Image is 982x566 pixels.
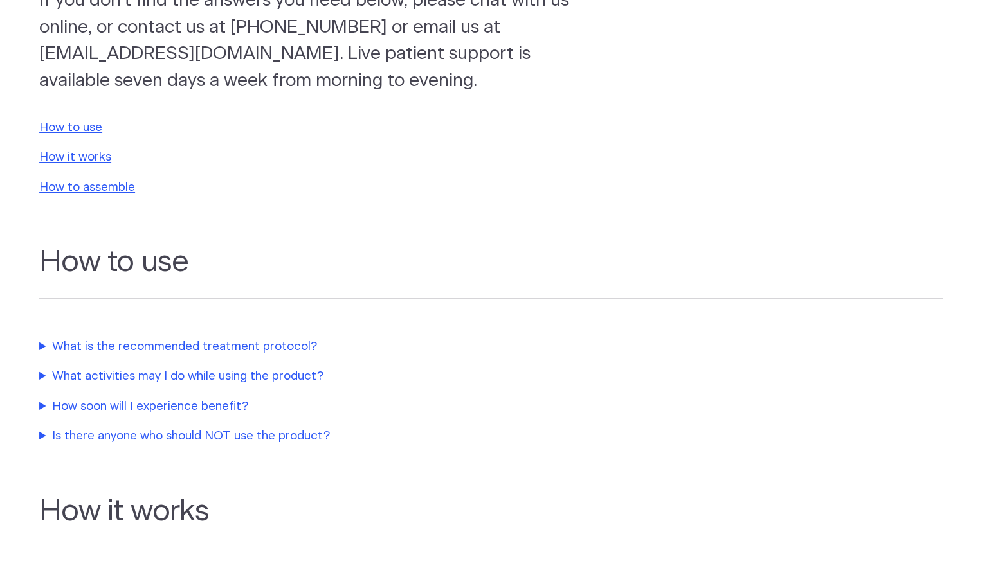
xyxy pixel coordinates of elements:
h2: How it works [39,494,943,548]
summary: What is the recommended treatment protocol? [39,338,579,356]
summary: How soon will I experience benefit? [39,398,579,416]
a: How to use [39,121,102,134]
summary: Is there anyone who should NOT use the product? [39,427,579,445]
summary: What activities may I do while using the product? [39,367,579,385]
a: How it works [39,151,111,163]
a: How to assemble [39,181,135,193]
h2: How to use [39,245,943,299]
